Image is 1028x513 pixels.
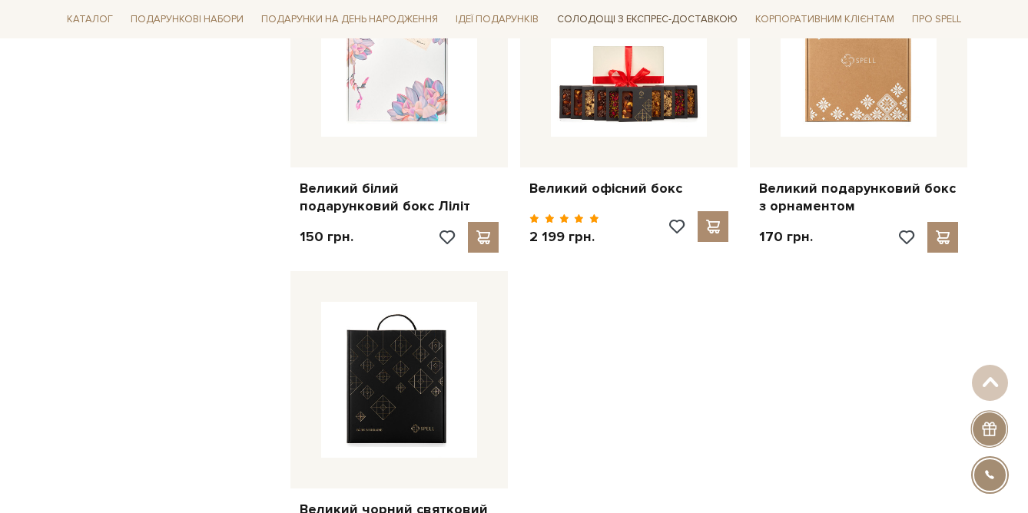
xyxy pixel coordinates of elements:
a: Подарунки на День народження [255,8,444,31]
img: Великий чорний святковий бокс [321,302,477,458]
a: Великий офісний бокс [529,180,728,197]
p: 2 199 грн. [529,228,599,246]
a: Корпоративним клієнтам [749,8,900,31]
a: Каталог [61,8,119,31]
p: 150 грн. [300,228,353,246]
p: 170 грн. [759,228,813,246]
a: Подарункові набори [124,8,250,31]
a: Великий подарунковий бокс з орнаментом [759,180,958,216]
a: Солодощі з експрес-доставкою [551,6,744,32]
a: Великий білий подарунковий бокс Ліліт [300,180,499,216]
a: Про Spell [906,8,967,31]
a: Ідеї подарунків [449,8,545,31]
